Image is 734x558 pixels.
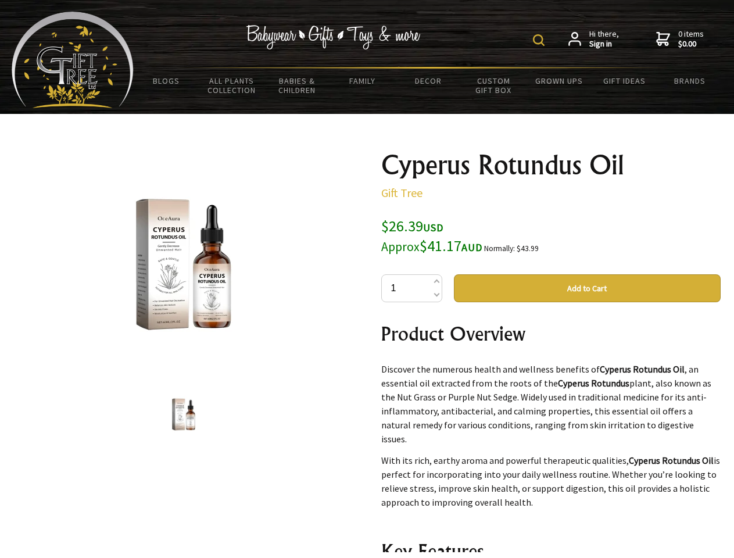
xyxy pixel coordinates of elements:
[162,392,206,437] img: Cyperus Rotundus Oil
[381,151,721,179] h1: Cyperus Rotundus Oil
[381,185,423,200] a: Gift Tree
[657,69,723,93] a: Brands
[461,241,482,254] span: AUD
[381,239,420,255] small: Approx
[199,69,265,102] a: All Plants Collection
[533,34,545,46] img: product search
[395,69,461,93] a: Decor
[656,29,704,49] a: 0 items$0.00
[568,29,619,49] a: Hi there,Sign in
[678,28,704,49] span: 0 items
[589,39,619,49] strong: Sign in
[526,69,592,93] a: Grown Ups
[381,362,721,446] p: Discover the numerous health and wellness benefits of , an essential oil extracted from the roots...
[600,363,685,375] strong: Cyperus Rotundus Oil
[461,69,527,102] a: Custom Gift Box
[423,221,443,234] span: USD
[264,69,330,102] a: Babies & Children
[678,39,704,49] strong: $0.00
[12,12,134,108] img: Babyware - Gifts - Toys and more...
[134,69,199,93] a: BLOGS
[381,453,721,509] p: With its rich, earthy aroma and powerful therapeutic qualities, is perfect for incorporating into...
[381,320,721,348] h2: Product Overview
[381,216,482,255] span: $26.39 $41.17
[484,244,539,253] small: Normally: $43.99
[330,69,396,93] a: Family
[629,455,714,466] strong: Cyperus Rotundus Oil
[558,377,629,389] strong: Cyperus Rotundus
[93,174,274,355] img: Cyperus Rotundus Oil
[592,69,657,93] a: Gift Ideas
[589,29,619,49] span: Hi there,
[454,274,721,302] button: Add to Cart
[246,25,421,49] img: Babywear - Gifts - Toys & more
